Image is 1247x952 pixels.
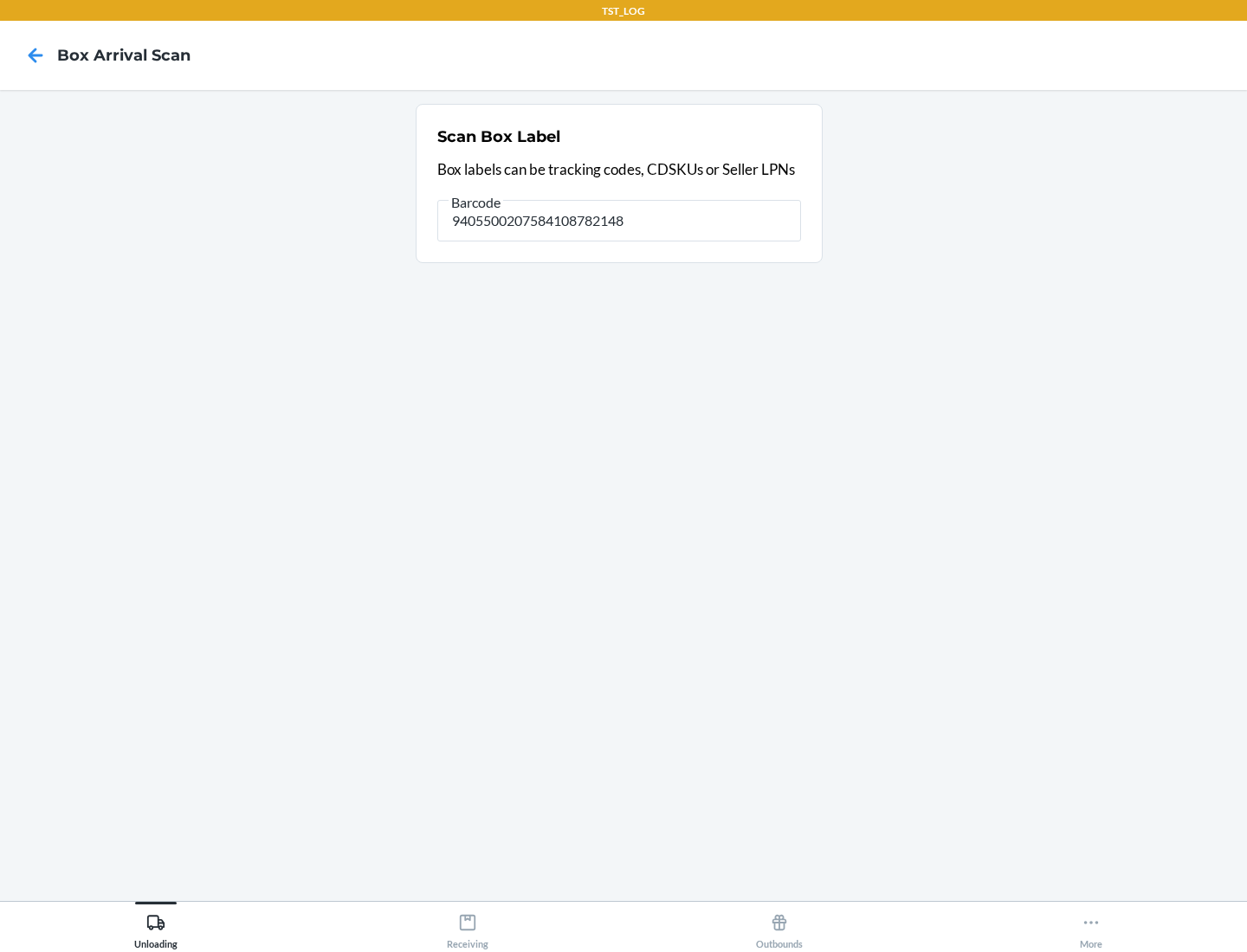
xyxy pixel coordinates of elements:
[602,3,645,19] p: TST_LOG
[449,194,503,211] span: Barcode
[312,902,623,949] button: Receiving
[437,125,560,148] h2: Scan Box Label
[134,906,178,949] div: Unloading
[756,906,803,949] div: Outbounds
[935,902,1247,949] button: More
[447,906,488,949] div: Receiving
[437,158,801,181] p: Box labels can be tracking codes, CDSKUs or Seller LPNs
[623,902,935,949] button: Outbounds
[437,200,801,241] input: Barcode
[1080,906,1102,949] div: More
[57,44,191,67] h4: Box Arrival Scan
